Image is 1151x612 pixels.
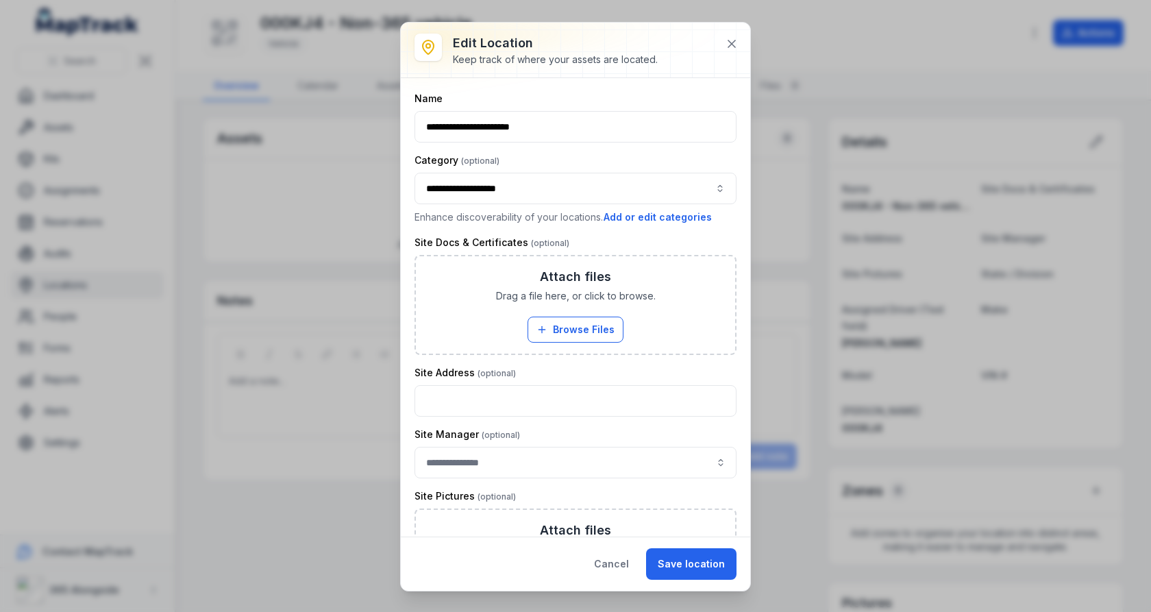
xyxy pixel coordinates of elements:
[414,236,569,249] label: Site Docs & Certificates
[603,210,713,225] button: Add or edit categories
[414,428,520,441] label: Site Manager
[582,548,641,580] button: Cancel
[414,154,499,167] label: Category
[496,289,656,303] span: Drag a file here, or click to browse.
[414,210,737,225] p: Enhance discoverability of your locations.
[414,366,516,380] label: Site Address
[453,53,658,66] div: Keep track of where your assets are located.
[540,521,611,540] h3: Attach files
[453,34,658,53] h3: Edit location
[646,548,737,580] button: Save location
[414,92,443,106] label: Name
[414,489,516,503] label: Site Pictures
[540,267,611,286] h3: Attach files
[528,317,623,343] button: Browse Files
[414,447,737,478] input: location-edit:cf[f17e2bb2-e4e3-4bf9-b28f-544083f34412]-label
